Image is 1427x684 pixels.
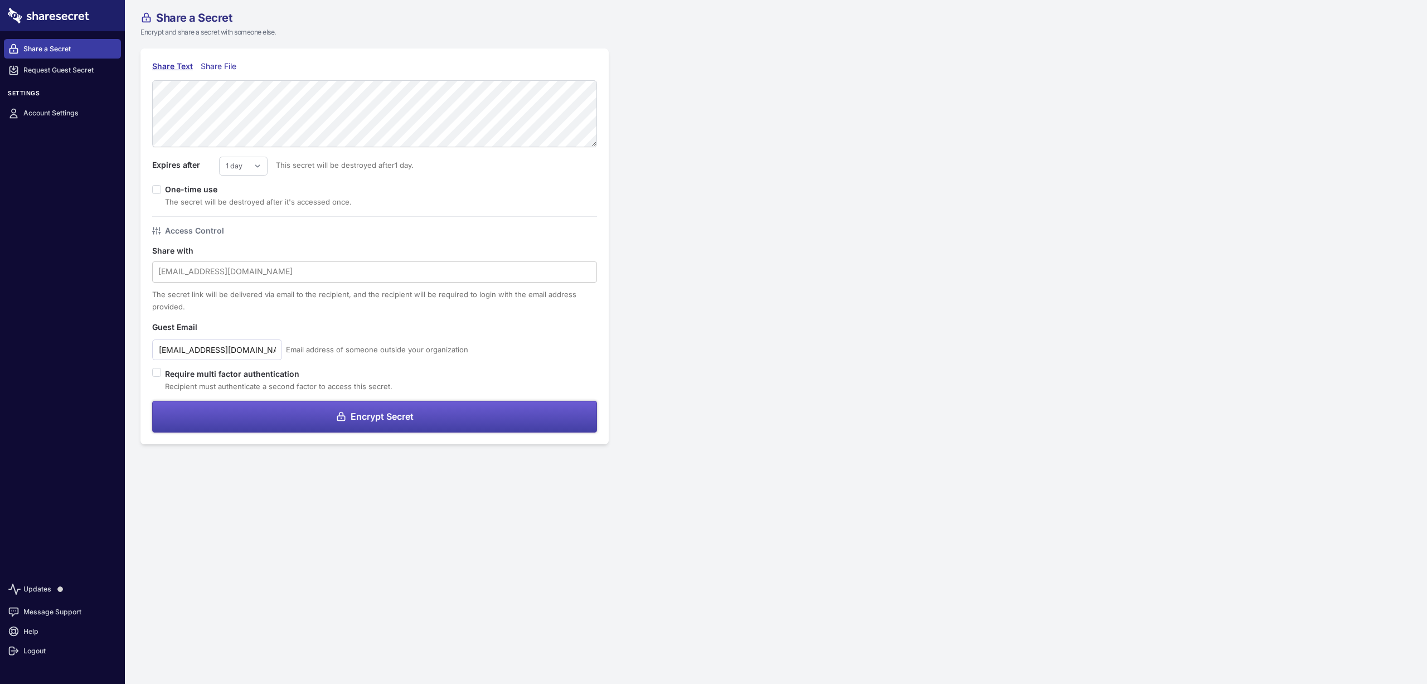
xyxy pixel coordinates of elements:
[268,159,414,171] span: This secret will be destroyed after 1 day .
[286,343,468,356] span: Email address of someone outside your organization
[152,321,219,333] label: Guest Email
[4,602,121,622] a: Message Support
[152,60,193,72] div: Share Text
[165,382,392,391] span: Recipient must authenticate a second factor to access this secret.
[152,339,282,360] input: guest@example.com
[4,641,121,661] a: Logout
[165,185,226,194] label: One-time use
[4,622,121,641] a: Help
[152,290,576,311] span: The secret link will be delivered via email to the recipient, and the recipient will be required ...
[152,401,597,433] button: Encrypt Secret
[201,60,241,72] div: Share File
[156,12,232,23] span: Share a Secret
[165,368,392,380] label: Require multi factor authentication
[4,39,121,59] a: Share a Secret
[152,159,219,171] label: Expires after
[4,104,121,123] a: Account Settings
[140,27,671,37] p: Encrypt and share a secret with someone else.
[351,412,414,421] span: Encrypt Secret
[4,61,121,80] a: Request Guest Secret
[4,90,121,101] h3: Settings
[152,245,219,257] label: Share with
[4,576,121,602] a: Updates
[165,225,224,237] h4: Access Control
[165,196,352,208] div: The secret will be destroyed after it's accessed once.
